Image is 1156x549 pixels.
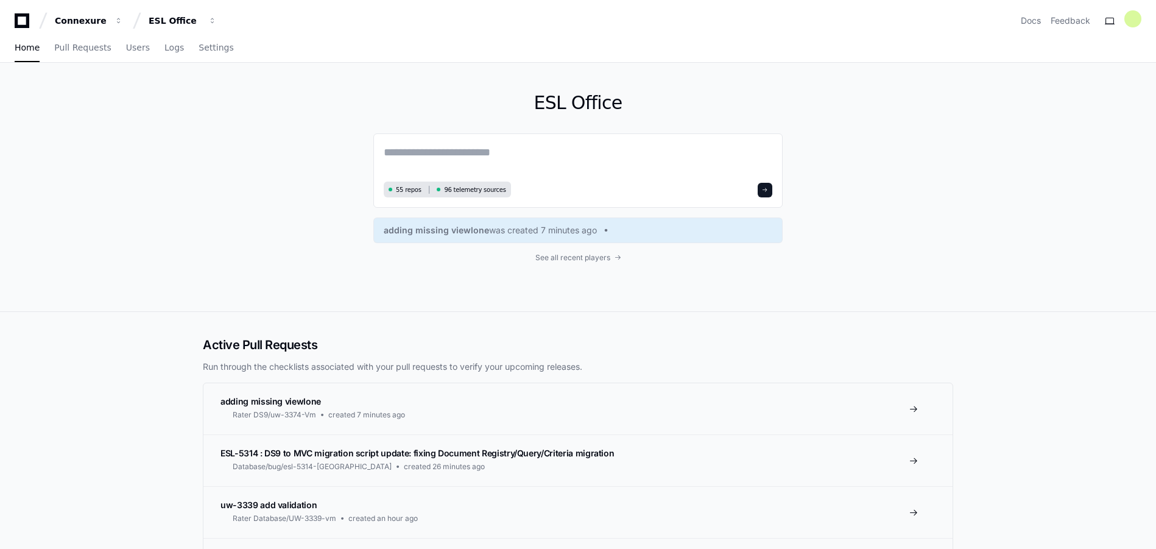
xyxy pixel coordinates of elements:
span: uw-3339 add validation [220,500,317,510]
span: Database/bug/esl-5314-[GEOGRAPHIC_DATA] [233,462,392,472]
div: ESL Office [149,15,201,27]
a: Logs [164,34,184,62]
span: 96 telemetry sources [444,185,506,194]
span: ESL-5314 : DS9 to MVC migration script update: fixing Document Registry/Query/Criteria migration [220,448,614,458]
span: was created 7 minutes ago [489,224,597,236]
span: Rater DS9/uw-3374-Vm [233,410,316,420]
div: Connexure [55,15,107,27]
span: Rater Database/UW-3339-vm [233,514,336,523]
span: Logs [164,44,184,51]
a: Pull Requests [54,34,111,62]
a: Users [126,34,150,62]
a: adding missing viewloneRater DS9/uw-3374-Vmcreated 7 minutes ago [203,383,953,434]
span: Pull Requests [54,44,111,51]
button: ESL Office [144,10,222,32]
button: Feedback [1051,15,1090,27]
button: Connexure [50,10,128,32]
p: Run through the checklists associated with your pull requests to verify your upcoming releases. [203,361,953,373]
span: Users [126,44,150,51]
span: 55 repos [396,185,421,194]
a: Settings [199,34,233,62]
a: uw-3339 add validationRater Database/UW-3339-vmcreated an hour ago [203,486,953,538]
span: adding missing viewlone [384,224,489,236]
span: created an hour ago [348,514,418,523]
span: See all recent players [535,253,610,263]
a: adding missing viewlonewas created 7 minutes ago [384,224,772,236]
span: Settings [199,44,233,51]
a: Docs [1021,15,1041,27]
span: adding missing viewlone [220,396,321,406]
span: created 26 minutes ago [404,462,485,472]
a: ESL-5314 : DS9 to MVC migration script update: fixing Document Registry/Query/Criteria migrationD... [203,434,953,486]
span: created 7 minutes ago [328,410,405,420]
a: Home [15,34,40,62]
h2: Active Pull Requests [203,336,953,353]
span: Home [15,44,40,51]
a: See all recent players [373,253,783,263]
h1: ESL Office [373,92,783,114]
